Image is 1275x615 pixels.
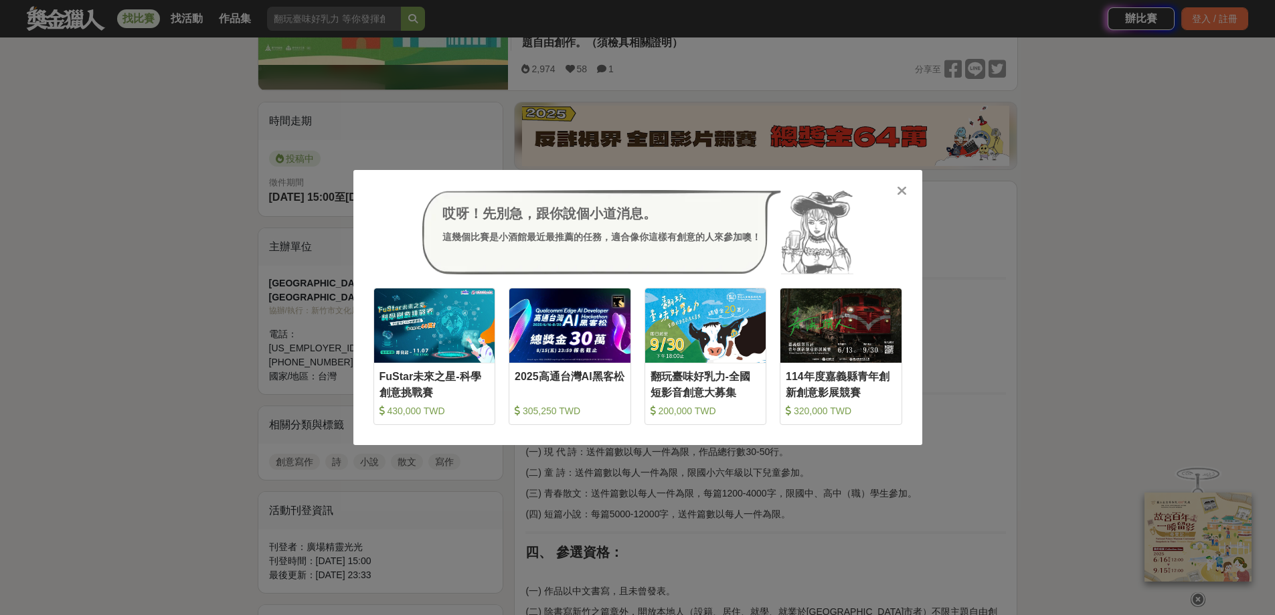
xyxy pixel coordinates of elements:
[373,288,496,425] a: Cover ImageFuStar未來之星-科學創意挑戰賽 430,000 TWD
[786,369,896,399] div: 114年度嘉義縣青年創新創意影展競賽
[786,404,896,418] div: 320,000 TWD
[781,190,853,274] img: Avatar
[780,288,902,363] img: Cover Image
[509,288,631,425] a: Cover Image2025高通台灣AI黑客松 305,250 TWD
[780,288,902,425] a: Cover Image114年度嘉義縣青年創新創意影展競賽 320,000 TWD
[442,230,761,244] div: 這幾個比賽是小酒館最近最推薦的任務，適合像你這樣有創意的人來參加噢！
[379,404,490,418] div: 430,000 TWD
[515,369,625,399] div: 2025高通台灣AI黑客松
[515,404,625,418] div: 305,250 TWD
[374,288,495,363] img: Cover Image
[442,203,761,224] div: 哎呀！先別急，跟你說個小道消息。
[651,404,761,418] div: 200,000 TWD
[509,288,630,363] img: Cover Image
[645,288,767,425] a: Cover Image翻玩臺味好乳力-全國短影音創意大募集 200,000 TWD
[651,369,761,399] div: 翻玩臺味好乳力-全國短影音創意大募集
[645,288,766,363] img: Cover Image
[379,369,490,399] div: FuStar未來之星-科學創意挑戰賽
